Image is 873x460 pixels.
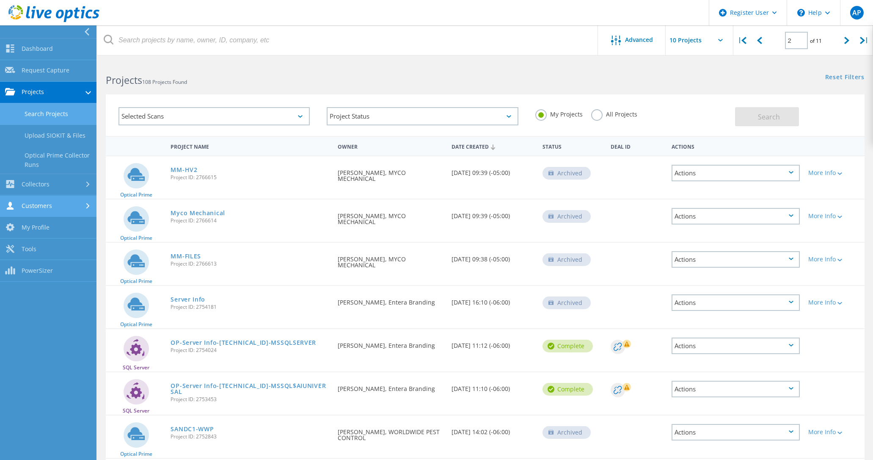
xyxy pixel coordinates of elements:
span: Search [758,112,780,122]
button: Search [735,107,799,126]
div: [PERSON_NAME], Entera Branding [333,372,447,400]
input: Search projects by name, owner, ID, company, etc [97,25,598,55]
div: [PERSON_NAME], Entera Branding [333,286,447,314]
div: [PERSON_NAME], Entera Branding [333,329,447,357]
span: Project ID: 2766615 [171,175,329,180]
div: Complete [543,340,593,352]
span: Optical Prime [120,279,152,284]
div: Archived [543,210,591,223]
span: Project ID: 2753453 [171,397,329,402]
label: All Projects [591,109,637,117]
span: Advanced [625,37,653,43]
div: Deal Id [606,138,667,154]
span: Project ID: 2766613 [171,261,329,266]
span: Project ID: 2754024 [171,348,329,353]
div: Archived [543,426,591,439]
div: [PERSON_NAME], MYCO MECHANICAL [333,156,447,190]
div: [DATE] 14:02 (-06:00) [447,416,538,443]
div: Selected Scans [118,107,310,125]
div: More Info [808,256,860,262]
a: MM-HV2 [171,167,197,173]
div: Archived [543,253,591,266]
div: Actions [672,165,800,181]
a: MM-FILES [171,253,201,259]
div: [DATE] 09:38 (-05:00) [447,243,538,271]
div: Complete [543,383,593,396]
a: OP-Server Info-[TECHNICAL_ID]-MSSQLSERVER [171,340,316,346]
div: Project Name [166,138,333,154]
div: Archived [543,167,591,180]
div: Actions [672,294,800,311]
span: Optical Prime [120,452,152,457]
a: Live Optics Dashboard [8,18,99,24]
div: [DATE] 16:10 (-06:00) [447,286,538,314]
div: Actions [672,338,800,354]
div: Status [538,138,606,154]
div: [DATE] 09:39 (-05:00) [447,200,538,227]
span: Project ID: 2754181 [171,305,329,310]
a: OP-Server Info-[TECHNICAL_ID]-MSSQL$AIUNIVERSAL [171,383,329,395]
div: [DATE] 11:12 (-06:00) [447,329,538,357]
svg: \n [797,9,805,17]
a: Reset Filters [825,74,865,81]
span: Project ID: 2766614 [171,218,329,223]
div: Actions [672,424,800,441]
div: More Info [808,170,860,176]
span: SQL Server [123,365,149,370]
div: More Info [808,213,860,219]
b: Projects [106,73,142,87]
span: AP [852,9,861,16]
div: Actions [672,208,800,224]
div: [PERSON_NAME], MYCO MECHANICAL [333,200,447,233]
span: Optical Prime [120,322,152,327]
a: Server Info [171,297,205,302]
div: Archived [543,297,591,309]
div: | [856,25,873,55]
label: My Projects [535,109,583,117]
div: Owner [333,138,447,154]
div: | [733,25,751,55]
div: [PERSON_NAME], MYCO MECHANICAL [333,243,447,277]
span: Optical Prime [120,192,152,197]
div: Actions [672,251,800,268]
div: More Info [808,299,860,305]
span: of 11 [810,37,822,44]
a: Myco Mechanical [171,210,225,216]
div: Actions [672,381,800,397]
div: [DATE] 09:39 (-05:00) [447,156,538,184]
div: Actions [667,138,804,154]
span: SQL Server [123,408,149,413]
div: Date Created [447,138,538,154]
div: [PERSON_NAME], WORLDWIDE PEST CONTROL [333,416,447,449]
div: [DATE] 11:10 (-06:00) [447,372,538,400]
span: Project ID: 2752843 [171,434,329,439]
span: 108 Projects Found [142,78,187,86]
a: SANDC1-WWP [171,426,214,432]
div: Project Status [327,107,518,125]
span: Optical Prime [120,236,152,241]
div: More Info [808,429,860,435]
